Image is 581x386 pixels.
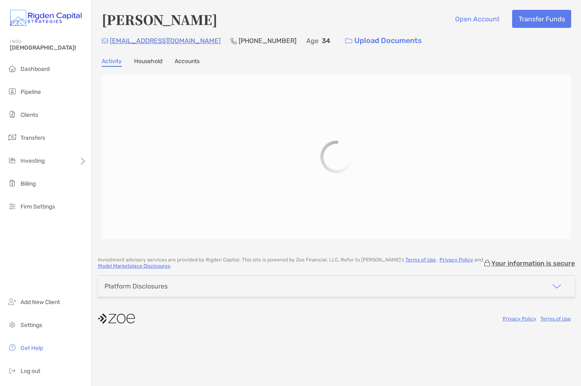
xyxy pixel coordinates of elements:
img: Email Icon [102,39,108,43]
span: Billing [21,180,36,187]
span: Add New Client [21,299,60,306]
button: Open Account [449,10,506,28]
img: firm-settings icon [7,201,17,211]
span: Clients [21,111,38,118]
span: Settings [21,322,42,329]
a: Privacy Policy [440,257,473,263]
img: clients icon [7,109,17,119]
span: Pipeline [21,89,41,95]
img: investing icon [7,155,17,165]
p: Investment advisory services are provided by Rigden Capital . This site is powered by Zoe Financi... [98,257,483,269]
span: Dashboard [21,66,50,73]
img: billing icon [7,178,17,188]
img: add_new_client icon [7,297,17,307]
span: [DEMOGRAPHIC_DATA]! [10,44,87,51]
span: Firm Settings [21,203,55,210]
a: Accounts [175,58,200,67]
span: Get Help [21,345,43,352]
button: Transfer Funds [512,10,571,28]
img: Phone Icon [230,38,237,44]
p: [PHONE_NUMBER] [239,36,296,46]
img: pipeline icon [7,86,17,96]
img: company logo [98,309,135,328]
a: Terms of Use [540,316,571,322]
div: Platform Disclosures [105,282,168,290]
img: Zoe Logo [10,3,82,33]
a: Terms of Use [406,257,436,263]
img: dashboard icon [7,64,17,73]
span: Transfers [21,134,45,141]
p: [EMAIL_ADDRESS][DOMAIN_NAME] [110,36,221,46]
p: Your information is secure [491,259,575,267]
img: transfers icon [7,132,17,142]
img: logout icon [7,366,17,375]
img: button icon [345,38,352,44]
p: Age [306,36,319,46]
a: Privacy Policy [503,316,536,322]
h4: [PERSON_NAME] [102,10,217,29]
a: Household [134,58,162,67]
img: settings icon [7,320,17,329]
a: Activity [102,58,122,67]
a: Upload Documents [340,32,427,50]
span: Investing [21,157,45,164]
p: 34 [322,36,330,46]
img: get-help icon [7,343,17,352]
a: Model Marketplace Disclosures [98,263,170,269]
img: icon arrow [552,282,562,291]
span: Log out [21,368,40,375]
